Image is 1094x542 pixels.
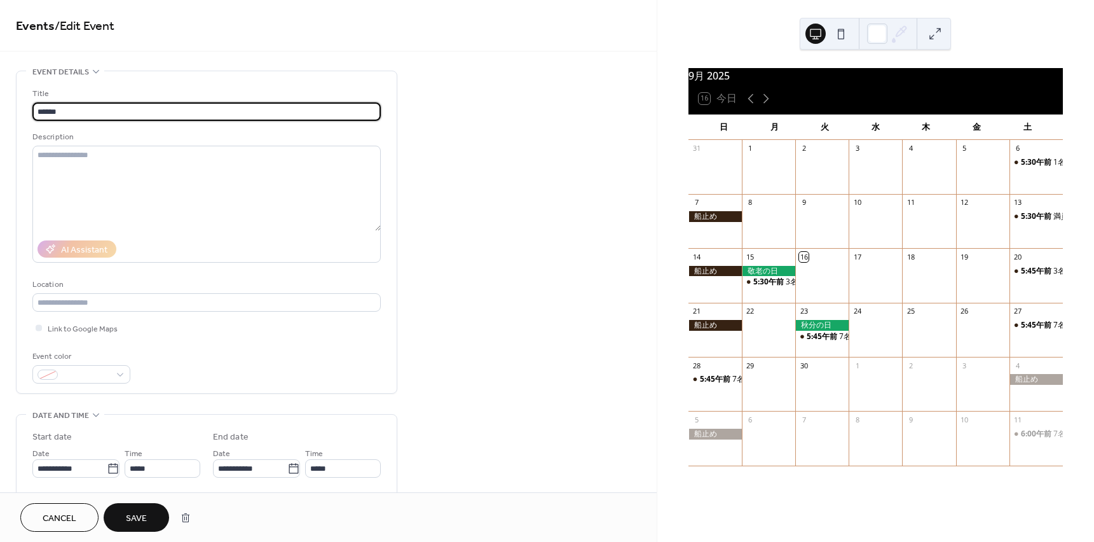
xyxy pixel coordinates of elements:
div: 11 [1013,415,1023,424]
div: 船止め [688,211,742,222]
span: Date [32,447,50,461]
div: 10 [852,198,862,207]
div: 4 [906,144,915,153]
div: 船止め [688,429,742,440]
div: 8 [746,198,755,207]
span: 5:45午前 [807,331,839,342]
div: 11 [906,198,915,207]
div: 1名様募集中 [1009,157,1063,168]
div: 7名様募集中 [732,374,775,385]
div: 3名様募集中 [742,277,795,288]
div: 20 [1013,252,1023,261]
div: 5 [692,415,702,424]
div: 24 [852,307,862,316]
div: 26 [960,307,969,316]
div: 火 [800,115,851,140]
div: 7 [799,415,809,424]
div: End date [213,431,249,444]
button: Cancel [20,503,99,532]
div: 7名様募集中 [1009,429,1063,440]
span: 5:30午前 [1021,211,1053,222]
div: 12 [960,198,969,207]
div: 月 [749,115,800,140]
div: 金 [952,115,1002,140]
div: Title [32,87,378,101]
div: 3 [960,361,969,370]
div: 14 [692,252,702,261]
span: 5:30午前 [1021,157,1053,168]
div: 31 [692,144,702,153]
div: 船止め [688,266,742,277]
div: 7名様募集中 [839,331,882,342]
div: 17 [852,252,862,261]
span: Time [125,447,142,461]
div: 9月 2025 [688,68,1063,83]
div: 土 [1002,115,1053,140]
span: 5:45午前 [1021,320,1053,331]
div: 4 [1013,361,1023,370]
div: 7名様募集中 [688,374,742,385]
div: 1 [746,144,755,153]
div: 6 [1013,144,1023,153]
div: 19 [960,252,969,261]
div: 18 [906,252,915,261]
div: 27 [1013,307,1023,316]
span: Date and time [32,409,89,422]
div: Location [32,278,378,291]
span: 6:00午前 [1021,429,1053,440]
div: 秋分の日 [795,320,849,331]
div: 9 [906,415,915,424]
div: 満員御礼 [1009,211,1063,222]
span: 5:45午前 [1021,266,1053,277]
div: 満員御礼 [1053,211,1084,222]
div: 1 [852,361,862,370]
span: / Edit Event [55,14,114,39]
span: Save [126,512,147,525]
div: 2 [799,144,809,153]
a: Events [16,14,55,39]
div: 21 [692,307,702,316]
button: Save [104,503,169,532]
span: Link to Google Maps [48,323,118,336]
div: 25 [906,307,915,316]
div: 9 [799,198,809,207]
div: 船止め [1009,374,1063,385]
div: 敬老の日 [742,266,795,277]
div: Description [32,130,378,144]
span: Cancel [43,512,76,525]
div: 3名様募集中 [786,277,828,288]
div: 10 [960,415,969,424]
div: 2 [906,361,915,370]
div: Event color [32,350,128,363]
span: Event details [32,66,89,79]
div: 15 [746,252,755,261]
div: 水 [850,115,901,140]
span: 5:45午前 [700,374,732,385]
div: 船止め [688,320,742,331]
div: 28 [692,361,702,370]
div: 30 [799,361,809,370]
div: 3名様募集中 [1009,266,1063,277]
span: 5:30午前 [753,277,786,288]
div: 7名様募集中 [1009,320,1063,331]
div: 16 [799,252,809,261]
div: 7 [692,198,702,207]
span: Date [213,447,230,461]
div: 5 [960,144,969,153]
div: 29 [746,361,755,370]
div: 木 [901,115,952,140]
div: 日 [699,115,749,140]
div: 3 [852,144,862,153]
div: 22 [746,307,755,316]
div: 7名様募集中 [795,331,849,342]
div: 23 [799,307,809,316]
div: 6 [746,415,755,424]
div: Start date [32,431,72,444]
span: Time [305,447,323,461]
div: 13 [1013,198,1023,207]
div: 8 [852,415,862,424]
